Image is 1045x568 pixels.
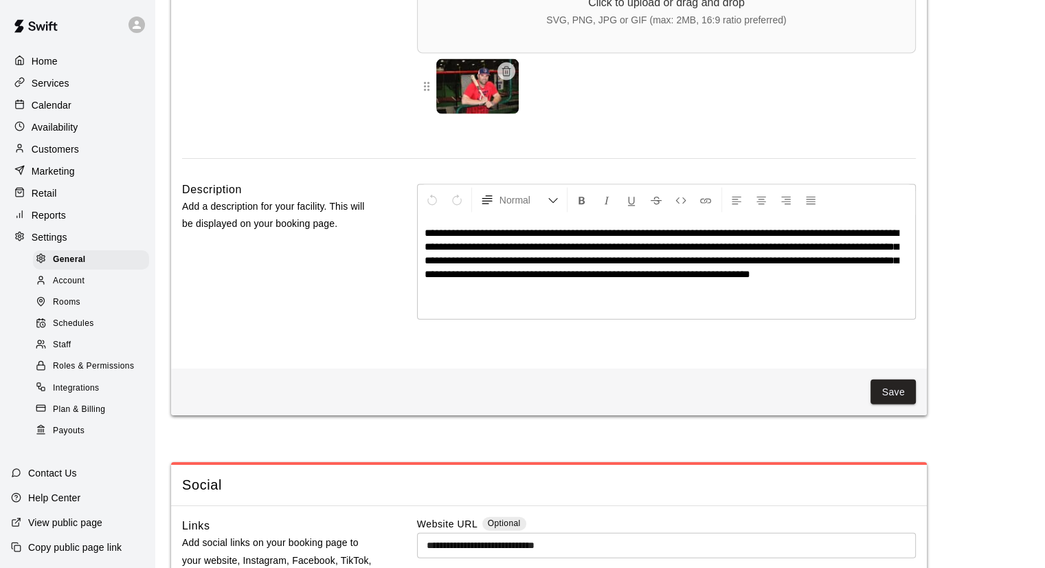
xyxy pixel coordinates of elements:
button: Format Strikethrough [644,188,668,212]
button: Justify Align [799,188,822,212]
label: Website URL [417,517,477,533]
span: Staff [53,338,71,352]
div: Schedules [33,314,149,334]
span: Integrations [53,382,100,395]
p: Availability [32,120,78,134]
a: Customers [11,139,144,160]
a: Rooms [33,292,155,314]
button: Save [870,380,916,405]
button: Format Bold [570,188,594,212]
a: Availability [11,117,144,138]
a: Services [11,73,144,94]
div: Account [33,272,149,291]
a: Staff [33,335,155,356]
button: Format Underline [620,188,643,212]
a: Settings [11,227,144,248]
span: Social [182,476,916,494]
div: General [33,250,149,270]
span: Optional [488,518,521,528]
button: Undo [420,188,444,212]
p: Marketing [32,164,75,178]
a: Integrations [33,378,155,399]
h6: Description [182,181,242,199]
div: Staff [33,336,149,355]
p: Copy public page link [28,540,122,554]
button: Redo [445,188,469,212]
p: Reports [32,208,66,222]
a: Marketing [11,161,144,182]
span: Normal [499,193,548,207]
img: Banner 1 [436,59,519,114]
p: View public page [28,516,102,529]
a: Roles & Permissions [33,356,155,378]
button: Insert Code [669,188,693,212]
a: Plan & Billing [33,399,155,420]
span: Account [53,274,85,288]
div: Plan & Billing [33,400,149,419]
span: Payouts [53,424,85,438]
p: Help Center [28,491,80,505]
button: Formatting Options [475,188,564,212]
p: Settings [32,230,67,244]
p: Add a description for your facility. This will be displayed on your booking page. [182,198,373,232]
span: Rooms [53,296,80,309]
span: General [53,253,86,267]
button: Center Align [750,188,773,212]
div: Rooms [33,293,149,312]
p: Services [32,76,69,90]
p: Contact Us [28,466,77,480]
a: Account [33,270,155,292]
a: Payouts [33,420,155,441]
div: SVG, PNG, JPG or GIF (max: 2MB, 16:9 ratio preferred) [546,14,786,25]
p: Home [32,54,58,68]
div: Payouts [33,422,149,441]
p: Calendar [32,98,71,112]
span: Roles & Permissions [53,360,134,373]
button: Format Italics [595,188,618,212]
a: Calendar [11,95,144,116]
button: Insert Link [694,188,717,212]
a: Home [11,51,144,72]
a: Schedules [33,314,155,335]
span: Plan & Billing [53,403,105,417]
a: Reports [11,205,144,226]
h6: Links [182,517,210,535]
div: Roles & Permissions [33,357,149,376]
p: Customers [32,142,79,156]
span: Schedules [53,317,94,331]
p: Retail [32,186,57,200]
button: Left Align [725,188,748,212]
a: General [33,249,155,270]
a: Retail [11,183,144,204]
div: Integrations [33,379,149,398]
button: Right Align [774,188,798,212]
